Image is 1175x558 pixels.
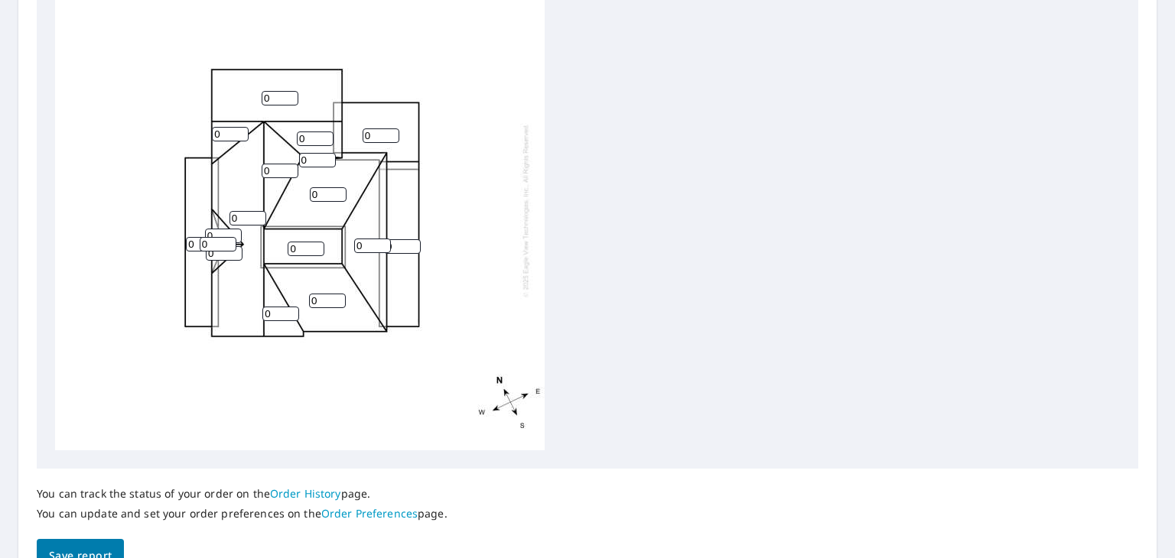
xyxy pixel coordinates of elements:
p: You can track the status of your order on the page. [37,487,448,501]
p: You can update and set your order preferences on the page. [37,507,448,521]
a: Order History [270,486,341,501]
a: Order Preferences [321,506,418,521]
